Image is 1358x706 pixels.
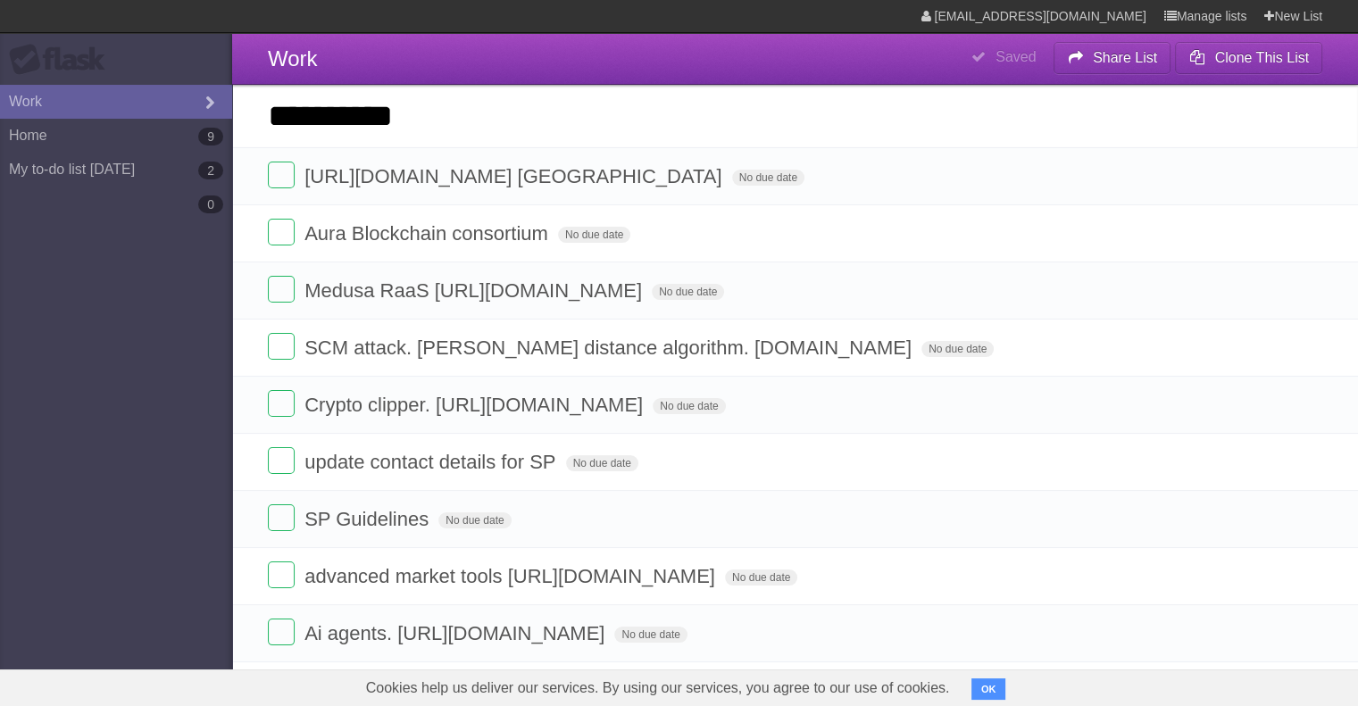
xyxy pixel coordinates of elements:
[9,44,116,76] div: Flask
[268,504,295,531] label: Done
[653,398,725,414] span: No due date
[268,619,295,645] label: Done
[304,279,646,302] span: Medusa RaaS [URL][DOMAIN_NAME]
[268,561,295,588] label: Done
[1054,42,1171,74] button: Share List
[1093,50,1157,65] b: Share List
[304,394,647,416] span: Crypto clipper. [URL][DOMAIN_NAME]
[1175,42,1322,74] button: Clone This List
[198,128,223,145] b: 9
[268,46,318,71] span: Work
[614,627,687,643] span: No due date
[348,670,968,706] span: Cookies help us deliver our services. By using our services, you agree to our use of cookies.
[268,390,295,417] label: Done
[304,622,609,644] span: Ai agents. [URL][DOMAIN_NAME]
[304,336,916,359] span: SCM attack. [PERSON_NAME] distance algorithm. [DOMAIN_NAME]
[304,451,560,473] span: update contact details for SP
[268,447,295,474] label: Done
[971,678,1006,700] button: OK
[304,222,553,245] span: Aura Blockchain consortium
[652,284,724,300] span: No due date
[268,162,295,188] label: Done
[566,455,638,471] span: No due date
[268,276,295,303] label: Done
[198,162,223,179] b: 2
[558,227,630,243] span: No due date
[732,170,804,186] span: No due date
[304,165,726,187] span: [URL][DOMAIN_NAME] [GEOGRAPHIC_DATA]
[268,219,295,245] label: Done
[198,195,223,213] b: 0
[304,565,720,587] span: advanced market tools [URL][DOMAIN_NAME]
[1214,50,1309,65] b: Clone This List
[438,512,511,528] span: No due date
[304,508,433,530] span: SP Guidelines
[996,49,1036,64] b: Saved
[921,341,994,357] span: No due date
[725,569,797,586] span: No due date
[268,333,295,360] label: Done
